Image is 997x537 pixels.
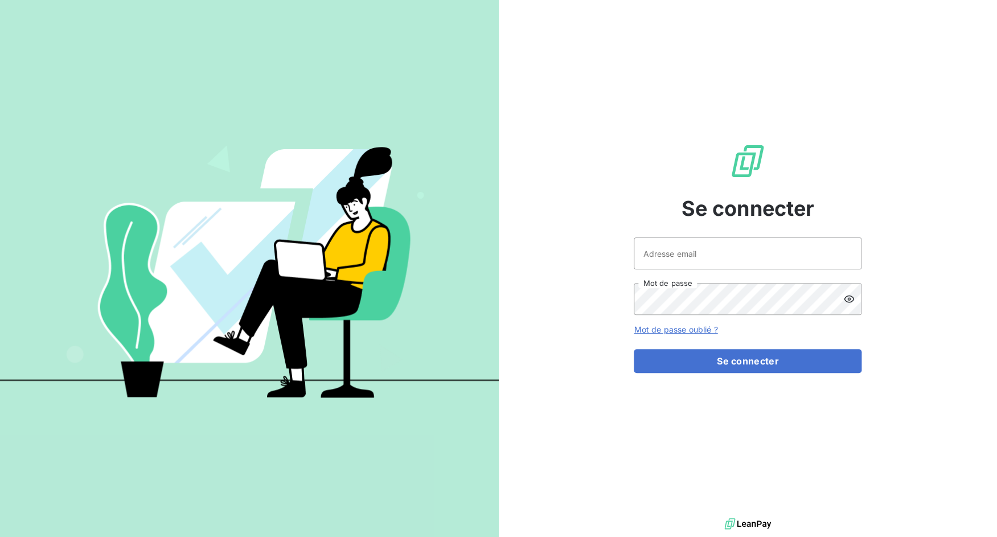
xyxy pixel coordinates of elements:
[681,193,814,224] span: Se connecter
[634,325,717,334] a: Mot de passe oublié ?
[729,143,766,179] img: Logo LeanPay
[634,349,861,373] button: Se connecter
[634,237,861,269] input: placeholder
[724,515,771,532] img: logo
